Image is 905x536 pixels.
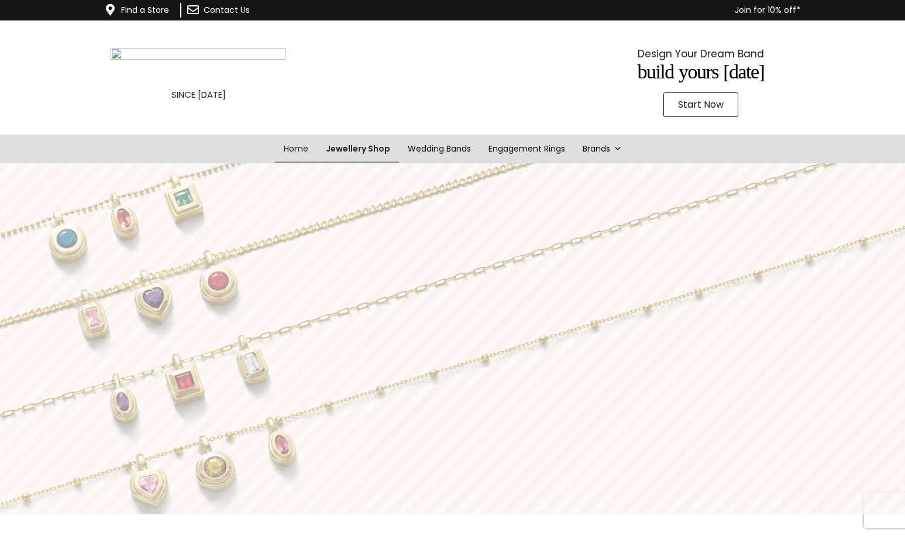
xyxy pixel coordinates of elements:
a: Engagement Rings [480,135,574,163]
p: Design Your Dream Band [532,45,870,63]
a: Home [275,135,317,163]
a: Start Now [663,92,738,117]
a: Jewellery Shop [317,135,399,163]
span: Start Now [678,100,724,109]
a: Find a Store [121,4,169,16]
a: Wedding Bands [399,135,480,163]
span: Build Yours [DATE] [637,61,764,83]
p: Join for 10% off* [318,3,800,18]
p: SINCE [DATE] [29,87,368,102]
a: Brands [574,135,631,163]
a: Contact Us [204,4,250,16]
